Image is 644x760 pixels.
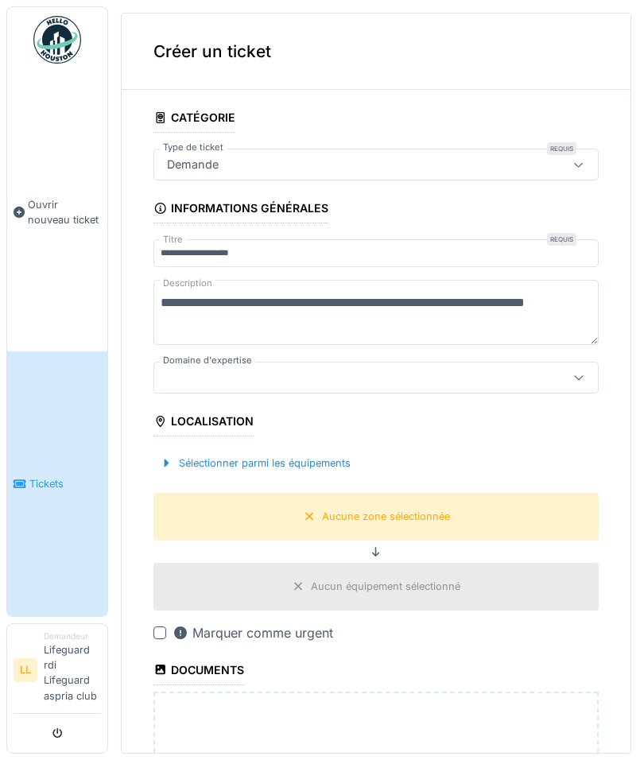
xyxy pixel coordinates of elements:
div: Marquer comme urgent [173,623,333,642]
div: Informations générales [153,196,328,223]
li: LL [14,658,37,682]
label: Type de ticket [160,141,227,154]
a: LL DemandeurLifeguard rdi Lifeguard aspria club [14,630,101,714]
div: Demande [161,156,225,173]
li: Lifeguard rdi Lifeguard aspria club [44,630,101,710]
div: Créer un ticket [122,14,630,90]
span: Tickets [29,476,101,491]
label: Description [160,273,215,293]
label: Titre [160,233,186,246]
div: Requis [547,233,576,246]
div: Requis [547,142,576,155]
a: Tickets [7,351,107,615]
div: Catégorie [153,106,235,133]
div: Sélectionner parmi les équipements [153,452,357,474]
div: Documents [153,658,244,685]
div: Aucune zone sélectionnée [322,509,450,524]
span: Ouvrir nouveau ticket [28,197,101,227]
a: Ouvrir nouveau ticket [7,72,107,351]
img: Badge_color-CXgf-gQk.svg [33,16,81,64]
div: Localisation [153,409,254,436]
div: Aucun équipement sélectionné [311,579,460,594]
div: Demandeur [44,630,101,642]
label: Domaine d'expertise [160,354,255,367]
